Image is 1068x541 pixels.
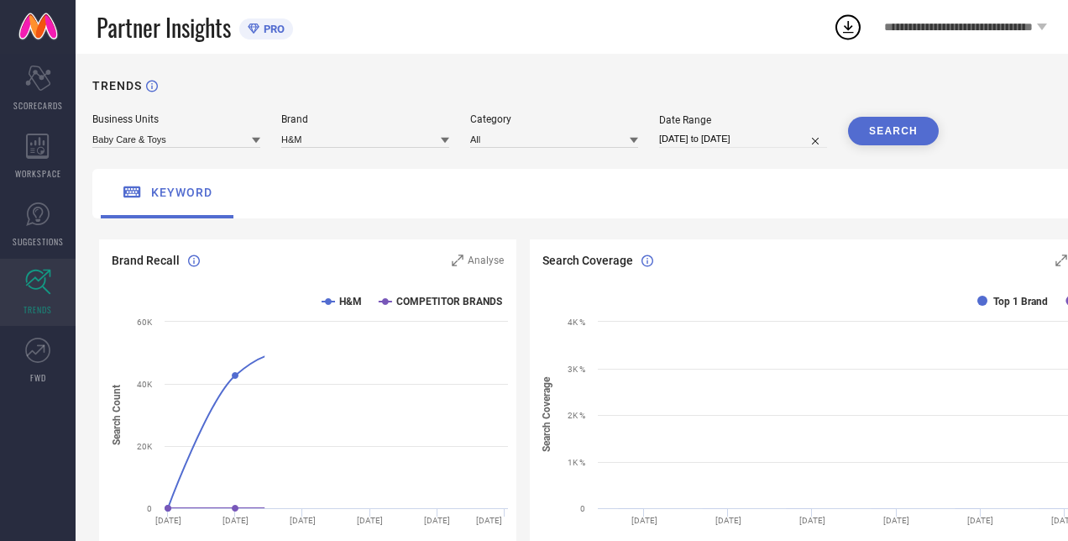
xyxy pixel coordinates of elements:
span: WORKSPACE [15,167,61,180]
span: Analyse [468,255,504,266]
span: Search Coverage [542,254,633,267]
div: Date Range [659,114,827,126]
span: Partner Insights [97,10,231,45]
tspan: Search Count [111,385,123,445]
text: 2K % [568,411,585,420]
text: 40K [137,380,153,389]
text: Top 1 Brand [993,296,1048,307]
button: SEARCH [848,117,939,145]
text: 0 [580,504,585,513]
svg: Zoom [1055,255,1067,266]
span: Brand Recall [112,254,180,267]
span: PRO [259,23,285,35]
tspan: Search Coverage [542,377,553,453]
text: [DATE] [799,516,825,525]
svg: Zoom [452,255,463,266]
h1: TRENDS [92,79,142,92]
text: [DATE] [290,516,316,525]
input: Select date range [659,130,827,148]
span: SUGGESTIONS [13,235,64,248]
text: 0 [147,504,152,513]
text: [DATE] [968,516,994,525]
text: 60K [137,318,153,327]
text: [DATE] [883,516,909,525]
text: [DATE] [222,516,249,525]
div: Brand [281,113,449,125]
text: [DATE] [715,516,741,525]
span: FWD [30,371,46,384]
span: keyword [151,186,212,199]
text: H&M [339,296,362,307]
text: [DATE] [357,516,383,525]
span: SCORECARDS [13,99,63,112]
span: TRENDS [24,303,52,316]
text: 4K % [568,318,585,327]
div: Open download list [833,12,863,42]
text: 20K [137,442,153,451]
text: [DATE] [476,516,502,525]
text: [DATE] [631,516,657,525]
div: Category [470,113,638,125]
text: 3K % [568,365,585,374]
div: Business Units [92,113,260,125]
text: 1K % [568,458,585,467]
text: COMPETITOR BRANDS [396,296,502,307]
text: [DATE] [424,516,450,525]
text: [DATE] [155,516,181,525]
